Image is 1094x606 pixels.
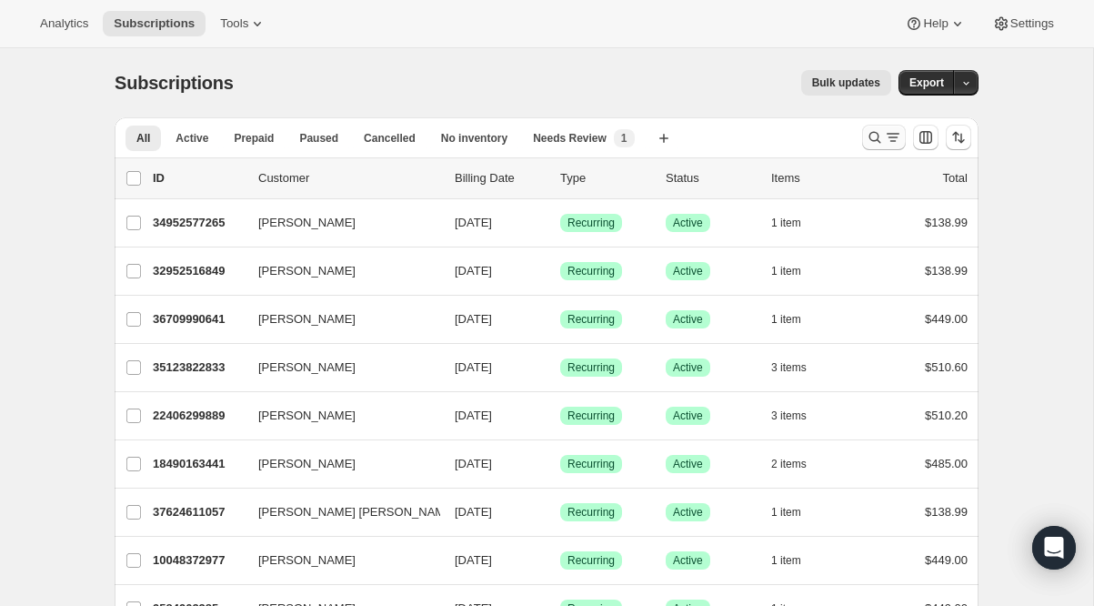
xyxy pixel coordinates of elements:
span: Active [673,360,703,375]
span: [PERSON_NAME] [258,262,356,280]
span: [PERSON_NAME] [258,407,356,425]
span: [PERSON_NAME] [258,214,356,232]
div: Open Intercom Messenger [1032,526,1076,570]
p: 36709990641 [153,310,244,328]
button: [PERSON_NAME] [247,449,429,479]
span: [DATE] [455,409,492,422]
span: [DATE] [455,312,492,326]
div: 34952577265[PERSON_NAME][DATE]SuccessRecurringSuccessActive1 item$138.99 [153,210,968,236]
span: Active [673,505,703,520]
p: Billing Date [455,169,546,187]
div: 22406299889[PERSON_NAME][DATE]SuccessRecurringSuccessActive3 items$510.20 [153,403,968,429]
span: [DATE] [455,457,492,470]
span: Recurring [567,312,615,327]
span: Active [673,457,703,471]
span: Recurring [567,553,615,568]
button: [PERSON_NAME] [PERSON_NAME] [247,498,429,527]
span: [PERSON_NAME] [258,310,356,328]
div: 18490163441[PERSON_NAME][DATE]SuccessRecurringSuccessActive2 items$485.00 [153,451,968,477]
button: Help [894,11,977,36]
span: Active [176,131,208,146]
span: [PERSON_NAME] [258,359,356,377]
span: [DATE] [455,505,492,519]
span: Active [673,409,703,423]
span: Recurring [567,409,615,423]
p: 34952577265 [153,214,244,232]
button: Sort the results [946,125,971,150]
span: $449.00 [925,312,968,326]
span: Export [909,76,944,90]
span: [DATE] [455,360,492,374]
span: 3 items [771,409,807,423]
span: [DATE] [455,553,492,567]
button: 3 items [771,355,827,380]
button: [PERSON_NAME] [247,305,429,334]
div: Type [560,169,651,187]
button: [PERSON_NAME] [247,257,429,286]
span: Needs Review [533,131,607,146]
span: Cancelled [364,131,416,146]
span: $138.99 [925,264,968,278]
button: Bulk updates [801,70,891,96]
p: Customer [258,169,440,187]
div: 35123822833[PERSON_NAME][DATE]SuccessRecurringSuccessActive3 items$510.60 [153,355,968,380]
span: [PERSON_NAME] [258,455,356,473]
p: 32952516849 [153,262,244,280]
button: [PERSON_NAME] [247,353,429,382]
span: Active [673,264,703,278]
div: 37624611057[PERSON_NAME] [PERSON_NAME][DATE]SuccessRecurringSuccessActive1 item$138.99 [153,500,968,525]
span: Bulk updates [812,76,880,90]
span: [DATE] [455,264,492,278]
button: Create new view [649,126,678,151]
p: 22406299889 [153,407,244,425]
span: Recurring [567,505,615,520]
span: Tools [220,16,248,31]
button: 1 item [771,258,821,284]
span: 1 item [771,216,801,230]
div: Items [771,169,862,187]
span: Active [673,553,703,568]
button: Customize table column order and visibility [913,125,938,150]
button: [PERSON_NAME] [247,401,429,430]
span: $485.00 [925,457,968,470]
button: 2 items [771,451,827,477]
span: [DATE] [455,216,492,229]
button: 3 items [771,403,827,429]
span: All [136,131,150,146]
p: ID [153,169,244,187]
span: Recurring [567,216,615,230]
span: $138.99 [925,505,968,519]
span: 1 item [771,505,801,520]
span: $510.60 [925,360,968,374]
button: 1 item [771,548,821,573]
span: Prepaid [234,131,274,146]
p: Total [943,169,968,187]
span: Active [673,216,703,230]
span: [PERSON_NAME] [PERSON_NAME] [258,503,456,521]
span: 1 item [771,553,801,568]
span: $510.20 [925,409,968,422]
p: 37624611057 [153,503,244,521]
button: 1 item [771,210,821,236]
p: Status [666,169,757,187]
span: Recurring [567,360,615,375]
span: Settings [1010,16,1054,31]
div: 36709990641[PERSON_NAME][DATE]SuccessRecurringSuccessActive1 item$449.00 [153,307,968,332]
span: 3 items [771,360,807,375]
button: [PERSON_NAME] [247,208,429,237]
span: Subscriptions [115,73,234,93]
button: Settings [981,11,1065,36]
span: 2 items [771,457,807,471]
button: Search and filter results [862,125,906,150]
p: 10048372977 [153,551,244,570]
button: Export [898,70,955,96]
span: Analytics [40,16,88,31]
span: 1 item [771,264,801,278]
p: 18490163441 [153,455,244,473]
span: $449.00 [925,553,968,567]
span: $138.99 [925,216,968,229]
span: Recurring [567,457,615,471]
button: Subscriptions [103,11,206,36]
span: Subscriptions [114,16,195,31]
span: [PERSON_NAME] [258,551,356,570]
